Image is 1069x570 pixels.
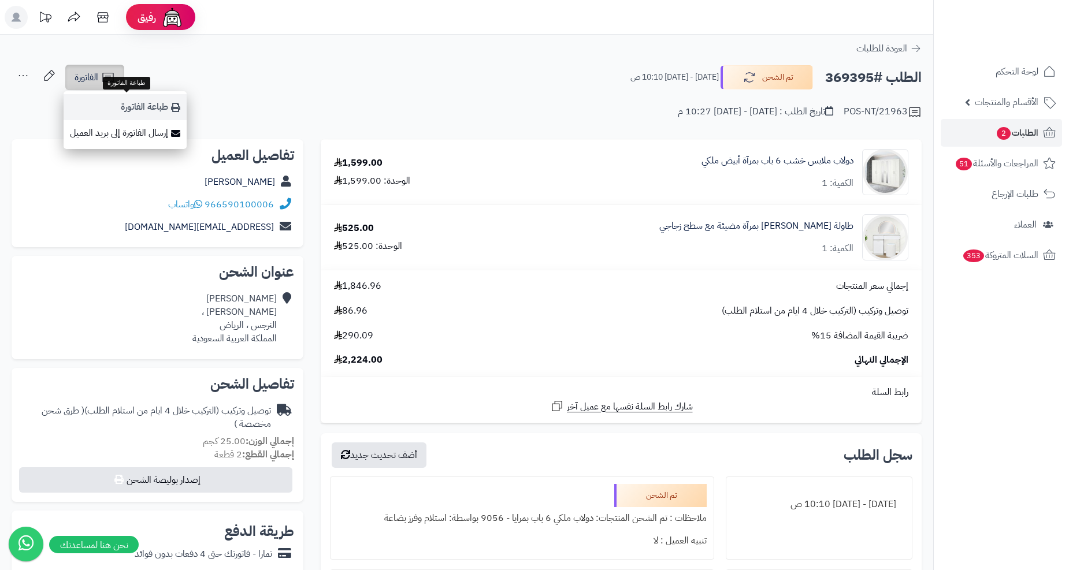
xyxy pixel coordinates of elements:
strong: إجمالي القطع: [242,448,294,461]
a: طلبات الإرجاع [941,180,1062,208]
button: تم الشحن [721,65,813,90]
h2: عنوان الشحن [21,265,294,279]
a: العودة للطلبات [856,42,922,55]
span: 2 [996,126,1011,140]
span: الأقسام والمنتجات [975,94,1038,110]
a: شارك رابط السلة نفسها مع عميل آخر [550,399,693,413]
img: 1733065410-1-90x90.jpg [863,149,908,195]
div: POS-NT/21963 [844,105,922,119]
span: الطلبات [996,125,1038,141]
small: 2 قطعة [214,448,294,461]
span: لوحة التحكم [996,64,1038,80]
a: دولاب ملابس خشب 6 باب بمرآة أبيض ملكي [701,154,853,167]
span: إجمالي سعر المنتجات [836,280,908,293]
span: توصيل وتركيب (التركيب خلال 4 ايام من استلام الطلب) [722,304,908,318]
img: logo-2.png [990,20,1058,44]
small: [DATE] - [DATE] 10:10 ص [630,72,719,83]
small: 25.00 كجم [203,434,294,448]
div: رابط السلة [325,386,917,399]
div: تم الشحن [614,484,707,507]
a: تحديثات المنصة [31,6,60,32]
a: طباعة الفاتورة [64,94,187,120]
div: ملاحظات : تم الشحن المنتجات: دولاب ملكي 6 باب بمرايا - 9056 بواسطة: استلام وفرز بضاعة [337,507,707,530]
img: ai-face.png [161,6,184,29]
span: المراجعات والأسئلة [955,155,1038,172]
h3: سجل الطلب [844,448,912,462]
span: طلبات الإرجاع [992,186,1038,202]
h2: تفاصيل العميل [21,148,294,162]
div: 1,599.00 [334,157,383,170]
span: ضريبة القيمة المضافة 15% [811,329,908,342]
div: تنبيه العميل : لا [337,530,707,552]
div: توصيل وتركيب (التركيب خلال 4 ايام من استلام الطلب) [21,404,271,431]
span: 86.96 [334,304,368,318]
span: العملاء [1014,217,1037,233]
a: 966590100006 [205,198,274,211]
div: طباعة الفاتورة [103,77,150,90]
div: الكمية: 1 [822,177,853,190]
span: 51 [955,157,973,170]
a: [EMAIL_ADDRESS][DOMAIN_NAME] [125,220,274,234]
span: رفيق [138,10,156,24]
a: واتساب [168,198,202,211]
span: ( طرق شحن مخصصة ) [42,404,271,431]
div: [DATE] - [DATE] 10:10 ص [733,493,905,516]
a: طاولة [PERSON_NAME] بمرآة مضيئة مع سطح زجاجي [659,219,853,233]
div: الكمية: 1 [822,242,853,255]
span: 353 [963,249,985,262]
a: الفاتورة [65,65,124,90]
span: العودة للطلبات [856,42,907,55]
strong: إجمالي الوزن: [246,434,294,448]
a: الطلبات2 [941,119,1062,147]
span: شارك رابط السلة نفسها مع عميل آخر [567,400,693,413]
span: 290.09 [334,329,373,342]
div: الوحدة: 1,599.00 [334,174,410,188]
button: أضف تحديث جديد [332,442,426,468]
h2: الطلب #369395 [825,66,922,90]
a: إرسال الفاتورة إلى بريد العميل [64,120,187,146]
h2: طريقة الدفع [224,524,294,538]
a: العملاء [941,211,1062,239]
span: السلات المتروكة [962,247,1038,263]
div: تاريخ الطلب : [DATE] - [DATE] 10:27 م [678,105,833,118]
div: تمارا - فاتورتك حتى 4 دفعات بدون فوائد [135,547,272,561]
span: الإجمالي النهائي [855,353,908,367]
div: [PERSON_NAME] [PERSON_NAME] ، النرجس ، الرياض المملكة العربية السعودية [192,292,277,345]
div: الوحدة: 525.00 [334,240,402,253]
span: الفاتورة [75,70,98,84]
a: لوحة التحكم [941,58,1062,85]
div: 525.00 [334,222,374,235]
a: [PERSON_NAME] [205,175,275,189]
span: 2,224.00 [334,353,383,367]
button: إصدار بوليصة الشحن [19,467,292,493]
a: السلات المتروكة353 [941,241,1062,269]
a: المراجعات والأسئلة51 [941,150,1062,177]
span: 1,846.96 [334,280,381,293]
img: 1753512840-1-90x90.jpg [863,214,908,260]
h2: تفاصيل الشحن [21,377,294,391]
